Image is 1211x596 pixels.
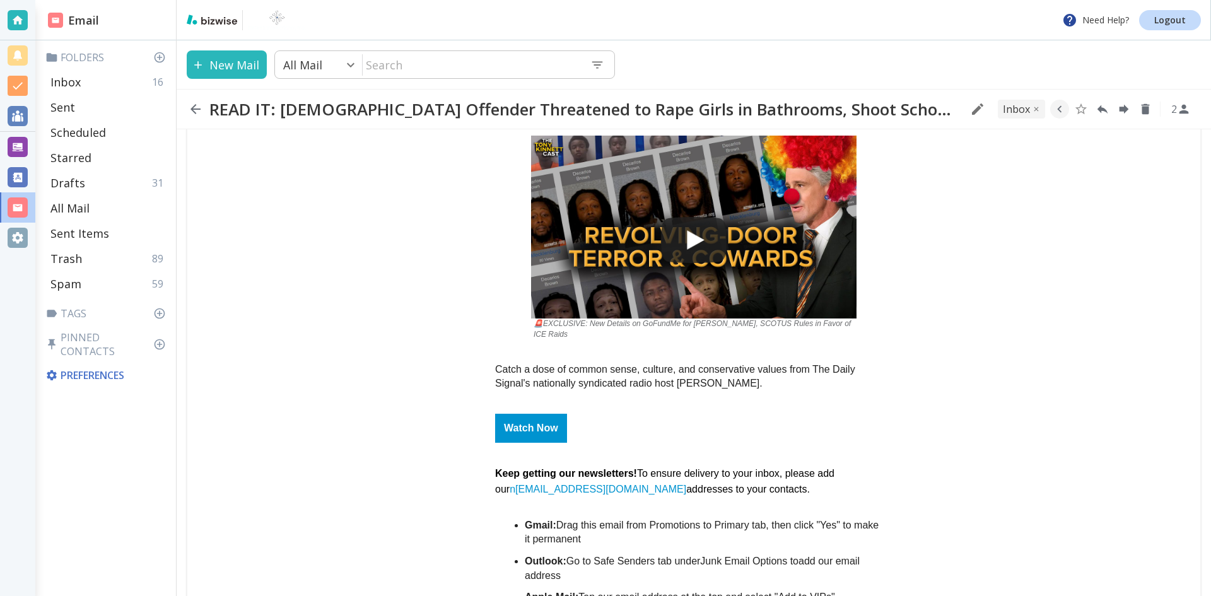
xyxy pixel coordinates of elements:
[363,52,580,78] input: Search
[152,252,168,266] p: 89
[1166,94,1196,124] button: See Participants
[1136,100,1155,119] button: Delete
[45,196,171,221] div: All Mail
[45,170,171,196] div: Drafts31
[45,271,171,296] div: Spam59
[50,125,106,140] p: Scheduled
[43,363,171,387] div: Preferences
[45,69,171,95] div: Inbox16
[187,50,267,79] button: New Mail
[1171,102,1177,116] p: 2
[45,221,171,246] div: Sent Items
[152,277,168,291] p: 59
[1062,13,1129,28] p: Need Help?
[1139,10,1201,30] a: Logout
[152,176,168,190] p: 31
[45,50,171,64] p: Folders
[50,276,81,291] p: Spam
[48,13,63,28] img: DashboardSidebarEmail.svg
[45,120,171,145] div: Scheduled
[48,12,99,29] h2: Email
[50,74,81,90] p: Inbox
[209,99,960,119] h2: READ IT: [DEMOGRAPHIC_DATA] Offender Threatened to Rape Girls in Bathrooms, Shoot Schools, Bomb [...
[248,10,306,30] img: BioTech International
[50,150,91,165] p: Starred
[152,75,168,89] p: 16
[1114,100,1133,119] button: Forward
[1154,16,1186,25] p: Logout
[283,57,322,73] p: All Mail
[45,95,171,120] div: Sent
[1003,102,1030,116] p: INBOX
[187,15,237,25] img: bizwise
[50,175,85,190] p: Drafts
[50,226,109,241] p: Sent Items
[50,100,75,115] p: Sent
[1093,100,1112,119] button: Reply
[45,145,171,170] div: Starred
[45,368,168,382] p: Preferences
[50,251,82,266] p: Trash
[45,307,171,320] p: Tags
[45,246,171,271] div: Trash89
[45,330,171,358] p: Pinned Contacts
[50,201,90,216] p: All Mail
